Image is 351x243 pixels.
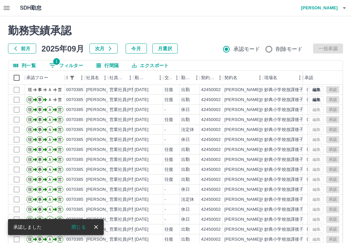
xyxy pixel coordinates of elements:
text: 事 [38,97,42,102]
div: 09:00 [307,167,318,173]
div: - [165,127,166,133]
div: 現場名 [264,71,277,85]
button: 列選択 [8,61,41,70]
text: Ａ [48,187,52,192]
text: Ａ [48,107,52,112]
div: 承認 [304,71,313,85]
div: [DATE] [135,127,149,133]
text: 現 [28,127,32,132]
text: 現 [28,97,32,102]
div: 現場名 [263,71,303,85]
div: 妙典小学校放課後子ども教室 [264,127,321,133]
div: 妙典小学校放課後子ども教室 [264,206,321,213]
text: 事 [38,217,42,222]
div: 休日 [181,216,190,223]
text: 営 [58,117,62,122]
text: 事 [38,187,42,192]
text: Ａ [48,197,52,202]
div: 0070385 [66,186,83,193]
text: 現 [28,167,32,172]
text: 営 [58,207,62,212]
div: 休日 [181,137,190,143]
div: 42450002 [201,127,221,133]
text: 現 [28,217,32,222]
div: [PERSON_NAME][GEOGRAPHIC_DATA] [224,127,306,133]
div: [DATE] [135,167,149,173]
div: 妙典小学校放課後子ども教室 [264,196,321,203]
text: 営 [58,87,62,92]
button: 編集 [309,96,323,103]
div: 42450002 [201,177,221,183]
div: 0070385 [66,97,83,103]
div: 交通費 [165,71,172,85]
div: 42450002 [201,196,221,203]
div: 営業社員(P契約) [109,206,142,213]
div: 法定休 [181,127,194,133]
div: 営業社員(P契約) [109,167,142,173]
div: [PERSON_NAME][GEOGRAPHIC_DATA] [224,87,306,93]
button: メニュー [100,73,110,83]
div: [DATE] [135,226,149,233]
text: Ａ [48,127,52,132]
text: 現 [28,187,32,192]
div: 妙典小学校放課後子ども教室 [264,97,321,103]
text: Ａ [48,117,52,122]
text: Ａ [48,177,52,182]
div: [PERSON_NAME][GEOGRAPHIC_DATA] [224,236,306,243]
div: 42450002 [201,117,221,123]
text: Ａ [48,97,52,102]
div: 往復 [165,97,173,103]
div: 0070385 [66,216,83,223]
button: エクスポート [127,61,174,70]
div: 42450002 [201,157,221,163]
h2: 勤務実績承認 [8,24,343,37]
div: 0070385 [66,167,83,173]
div: 42450002 [201,216,221,223]
div: 09:00 [307,157,318,163]
button: フィルター表示 [44,61,88,70]
div: - [165,206,166,213]
div: [DATE] [135,196,149,203]
div: 妙典小学校放課後子ども教室 [264,186,321,193]
div: 42450002 [201,147,221,153]
div: 休日 [181,206,190,213]
text: 事 [38,87,42,92]
div: [DATE] [135,186,149,193]
div: 営業社員(P契約) [109,127,142,133]
button: メニュー [295,73,305,83]
text: 営 [58,177,62,182]
div: [DATE] [135,117,149,123]
span: 1 [53,58,60,65]
div: [PERSON_NAME][GEOGRAPHIC_DATA] [224,137,306,143]
div: 0070385 [66,196,83,203]
div: 0070385 [66,127,83,133]
div: - [165,107,166,113]
div: [PERSON_NAME][GEOGRAPHIC_DATA] [224,177,306,183]
button: フィルター表示 [67,73,77,82]
div: 0070385 [66,137,83,143]
div: [PERSON_NAME] [86,127,122,133]
div: 出勤 [181,87,190,93]
div: 妙典小学校放課後子ども教室 [264,137,321,143]
div: [PERSON_NAME][GEOGRAPHIC_DATA] [224,206,306,213]
div: 09:00 [307,87,318,93]
div: 09:00 [307,177,318,183]
text: 現 [28,87,32,92]
div: 出勤 [181,226,190,233]
div: 42450002 [201,97,221,103]
text: 現 [28,237,32,242]
div: 09:00 [307,117,318,123]
div: [PERSON_NAME][GEOGRAPHIC_DATA] [224,107,306,113]
div: [DATE] [135,177,149,183]
div: 42450002 [201,226,221,233]
text: 事 [38,137,42,142]
text: Ａ [48,157,52,162]
div: [PERSON_NAME] [86,236,122,243]
div: 出勤 [181,157,190,163]
div: 営業社員(P契約) [109,216,142,223]
div: 承認フロー [26,71,48,85]
div: 往復 [165,167,173,173]
div: 営業社員(P契約) [109,226,142,233]
div: [DATE] [135,216,149,223]
div: 42450002 [201,87,221,93]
